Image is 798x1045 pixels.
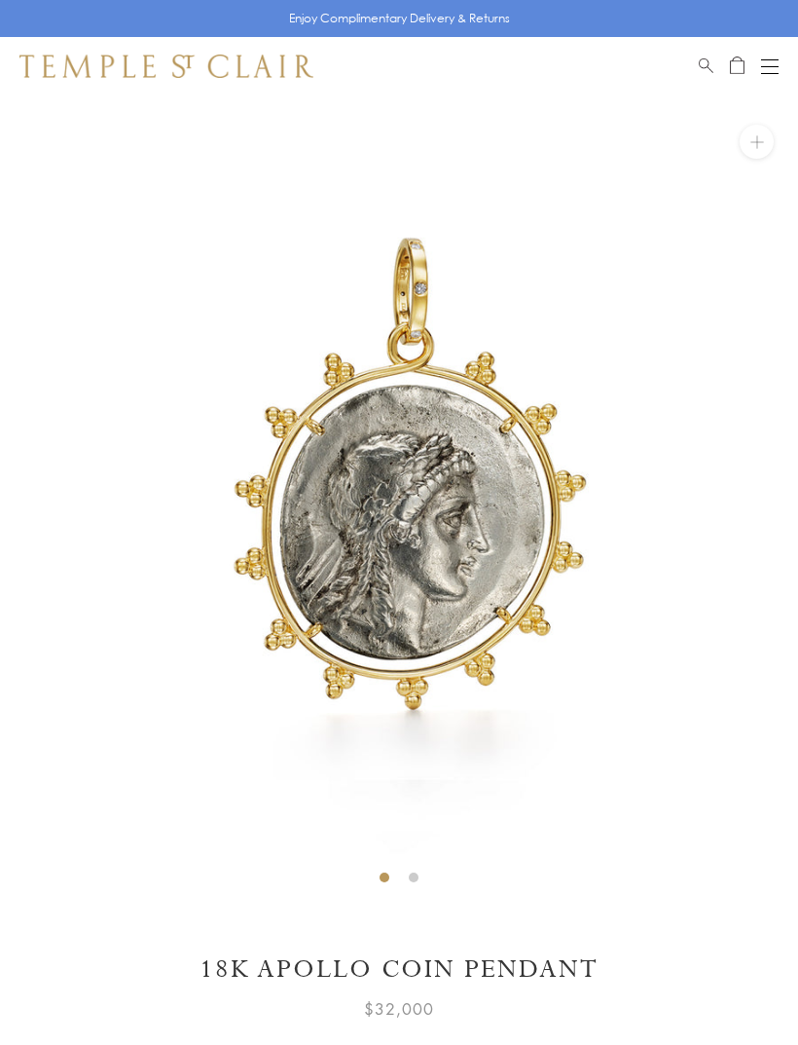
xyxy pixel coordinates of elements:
button: Open navigation [761,55,779,78]
a: Search [699,55,713,78]
iframe: Gorgias live chat messenger [701,953,779,1026]
p: Enjoy Complimentary Delivery & Returns [289,9,510,28]
h1: 18K Apollo Coin Pendant [19,952,779,987]
a: Open Shopping Bag [730,55,744,78]
span: $32,000 [364,996,434,1022]
img: Temple St. Clair [19,55,313,78]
